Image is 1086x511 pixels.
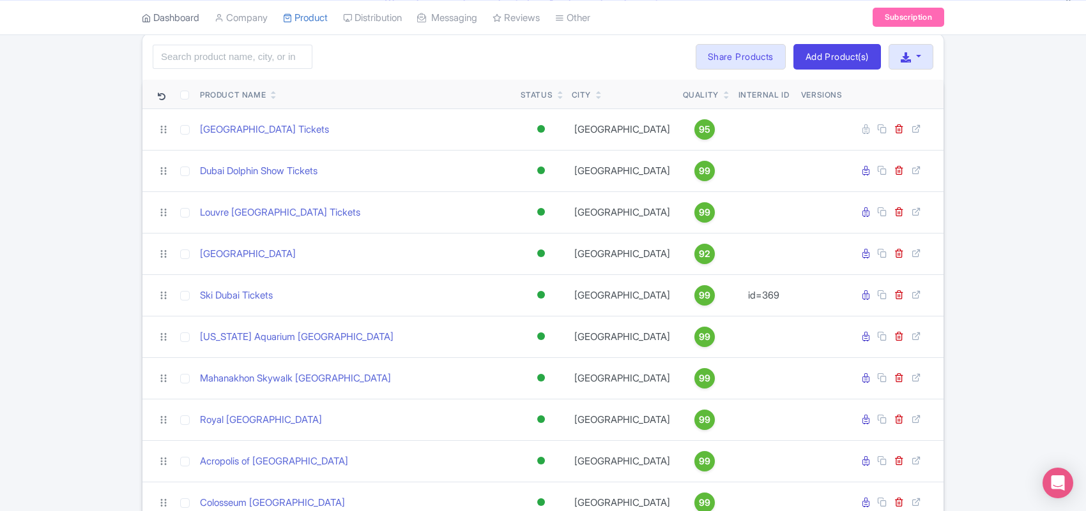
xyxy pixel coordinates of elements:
a: 95 [683,119,726,140]
input: Search product name, city, or interal id [153,45,312,69]
td: [GEOGRAPHIC_DATA] [567,274,678,316]
td: [GEOGRAPHIC_DATA] [567,150,678,191]
a: 99 [683,285,726,306]
a: Louvre [GEOGRAPHIC_DATA] Tickets [200,205,360,220]
td: [GEOGRAPHIC_DATA] [567,191,678,233]
a: Colosseum [GEOGRAPHIC_DATA] [200,496,345,510]
span: 92 [699,247,710,261]
td: id=369 [731,274,796,316]
td: [GEOGRAPHIC_DATA] [567,357,678,399]
div: Active [535,327,547,346]
div: Active [535,161,547,180]
div: Active [535,120,547,138]
a: [GEOGRAPHIC_DATA] Tickets [200,122,329,137]
span: 99 [699,164,710,178]
div: Status [521,89,553,101]
td: [GEOGRAPHIC_DATA] [567,233,678,274]
div: Active [535,203,547,221]
a: 99 [683,368,726,389]
span: 99 [699,205,710,219]
span: 95 [699,122,710,137]
a: 99 [683,451,726,471]
span: 99 [699,371,710,385]
div: Open Intercom Messenger [1043,468,1073,498]
span: 99 [699,288,710,302]
th: Versions [796,80,848,109]
span: 99 [699,496,710,510]
a: 99 [683,161,726,181]
div: Quality [683,89,719,101]
div: Active [535,286,547,304]
div: Product Name [200,89,266,101]
span: 99 [699,330,710,344]
a: Mahanakhon Skywalk [GEOGRAPHIC_DATA] [200,371,391,386]
div: Active [535,410,547,429]
a: Add Product(s) [793,44,881,70]
div: Active [535,452,547,470]
a: 99 [683,410,726,430]
a: Share Products [696,44,786,70]
div: Active [535,244,547,263]
a: 99 [683,327,726,347]
a: Dubai Dolphin Show Tickets [200,164,317,179]
span: 99 [699,413,710,427]
span: 99 [699,454,710,468]
td: [GEOGRAPHIC_DATA] [567,440,678,482]
a: [US_STATE] Aquarium [GEOGRAPHIC_DATA] [200,330,394,344]
td: [GEOGRAPHIC_DATA] [567,399,678,440]
a: Subscription [873,8,944,27]
a: Acropolis of [GEOGRAPHIC_DATA] [200,454,348,469]
a: [GEOGRAPHIC_DATA] [200,247,296,262]
a: Ski Dubai Tickets [200,288,273,303]
a: Royal [GEOGRAPHIC_DATA] [200,413,322,427]
a: 92 [683,244,726,264]
th: Internal ID [731,80,796,109]
td: [GEOGRAPHIC_DATA] [567,108,678,150]
div: Active [535,369,547,387]
a: 99 [683,202,726,223]
td: [GEOGRAPHIC_DATA] [567,316,678,357]
div: City [572,89,591,101]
